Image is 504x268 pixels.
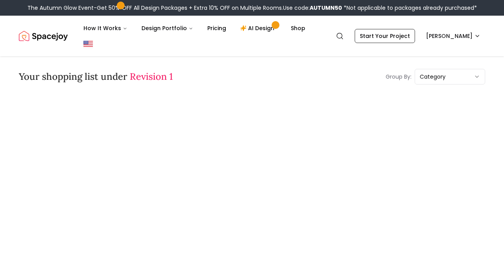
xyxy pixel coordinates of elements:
button: Design Portfolio [135,20,199,36]
span: Revision 1 [130,70,173,83]
img: Spacejoy Logo [19,28,68,44]
b: AUTUMN50 [310,4,342,12]
button: How It Works [77,20,134,36]
nav: Global [19,16,485,56]
a: AI Design [234,20,283,36]
h3: Your shopping list under [19,70,173,83]
span: *Not applicable to packages already purchased* [342,4,477,12]
div: The Autumn Glow Event-Get 50% OFF All Design Packages + Extra 10% OFF on Multiple Rooms. [27,4,477,12]
button: [PERSON_NAME] [421,29,485,43]
a: Pricing [201,20,232,36]
p: Group By: [386,73,412,81]
a: Shop [285,20,312,36]
a: Start Your Project [355,29,415,43]
nav: Main [77,20,312,36]
span: Use code: [283,4,342,12]
a: Spacejoy [19,28,68,44]
img: United States [83,39,93,49]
